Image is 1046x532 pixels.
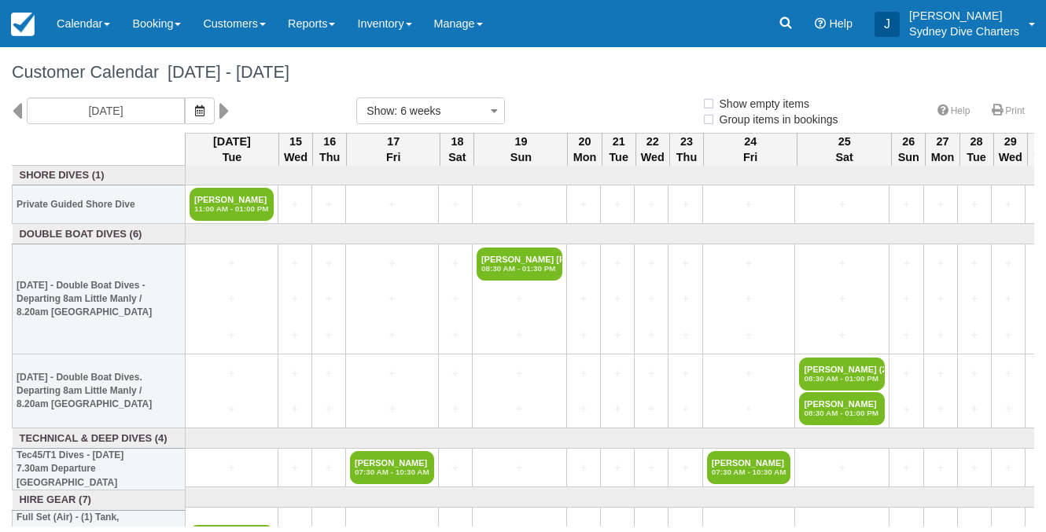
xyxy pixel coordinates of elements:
[316,255,341,272] a: +
[707,401,791,417] a: +
[669,133,703,166] th: 23 Thu
[190,291,274,307] a: +
[797,133,892,166] th: 25 Sat
[672,460,698,476] a: +
[605,401,630,417] a: +
[799,460,885,476] a: +
[909,24,1019,39] p: Sydney Dive Charters
[394,105,440,117] span: : 6 weeks
[282,291,308,307] a: +
[605,255,630,272] a: +
[672,365,698,382] a: +
[443,291,468,307] a: +
[702,113,851,124] span: Group items in bookings
[639,196,664,213] a: +
[893,196,919,213] a: +
[993,133,1027,166] th: 29 Wed
[702,92,819,116] label: Show empty items
[571,291,596,307] a: +
[959,133,993,166] th: 28 Tue
[366,105,394,117] span: Show
[13,244,186,354] th: [DATE] - Double Boat Dives - Departing 8am Little Manly / 8.20am [GEOGRAPHIC_DATA]
[639,365,664,382] a: +
[477,327,562,343] a: +
[704,133,797,166] th: 24 Fri
[982,100,1034,123] a: Print
[962,196,987,213] a: +
[799,196,885,213] a: +
[928,460,953,476] a: +
[672,291,698,307] a: +
[443,365,468,382] a: +
[282,327,308,343] a: +
[350,401,434,417] a: +
[159,62,289,82] span: [DATE] - [DATE]
[799,255,885,272] a: +
[893,365,919,382] a: +
[996,291,1021,307] a: +
[799,392,885,425] a: [PERSON_NAME]08:30 AM - 01:00 PM
[316,291,341,307] a: +
[996,327,1021,343] a: +
[190,188,274,221] a: [PERSON_NAME]11:00 AM - 01:00 PM
[571,255,596,272] a: +
[928,327,953,343] a: +
[605,327,630,343] a: +
[712,468,786,477] em: 07:30 AM - 10:30 AM
[190,460,274,476] a: +
[707,327,791,343] a: +
[194,204,269,214] em: 11:00 AM - 01:00 PM
[892,133,926,166] th: 26 Sun
[356,97,505,124] button: Show: 6 weeks
[316,460,341,476] a: +
[799,291,885,307] a: +
[443,460,468,476] a: +
[350,451,434,484] a: [PERSON_NAME]07:30 AM - 10:30 AM
[605,196,630,213] a: +
[17,493,182,508] a: Hire Gear (7)
[477,196,562,213] a: +
[316,327,341,343] a: +
[443,327,468,343] a: +
[928,196,953,213] a: +
[278,133,312,166] th: 15 Wed
[707,255,791,272] a: +
[635,133,669,166] th: 22 Wed
[481,264,558,273] em: 08:30 AM - 01:30 PM
[350,291,434,307] a: +
[477,248,562,281] a: [PERSON_NAME] [PERSON_NAME]08:30 AM - 01:30 PM
[893,460,919,476] a: +
[707,196,791,213] a: +
[282,196,308,213] a: +
[962,365,987,382] a: +
[928,365,953,382] a: +
[190,365,274,382] a: +
[707,451,791,484] a: [PERSON_NAME]07:30 AM - 10:30 AM
[815,18,826,29] i: Help
[477,401,562,417] a: +
[702,108,849,131] label: Group items in bookings
[909,8,1019,24] p: [PERSON_NAME]
[804,409,880,418] em: 08:30 AM - 01:00 PM
[474,133,568,166] th: 19 Sun
[347,133,440,166] th: 17 Fri
[282,460,308,476] a: +
[443,196,468,213] a: +
[672,255,698,272] a: +
[443,255,468,272] a: +
[996,401,1021,417] a: +
[12,63,1034,82] h1: Customer Calendar
[443,401,468,417] a: +
[571,460,596,476] a: +
[190,401,274,417] a: +
[962,255,987,272] a: +
[962,327,987,343] a: +
[605,291,630,307] a: +
[282,365,308,382] a: +
[477,291,562,307] a: +
[350,255,434,272] a: +
[962,401,987,417] a: +
[350,365,434,382] a: +
[190,255,274,272] a: +
[568,133,602,166] th: 20 Mon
